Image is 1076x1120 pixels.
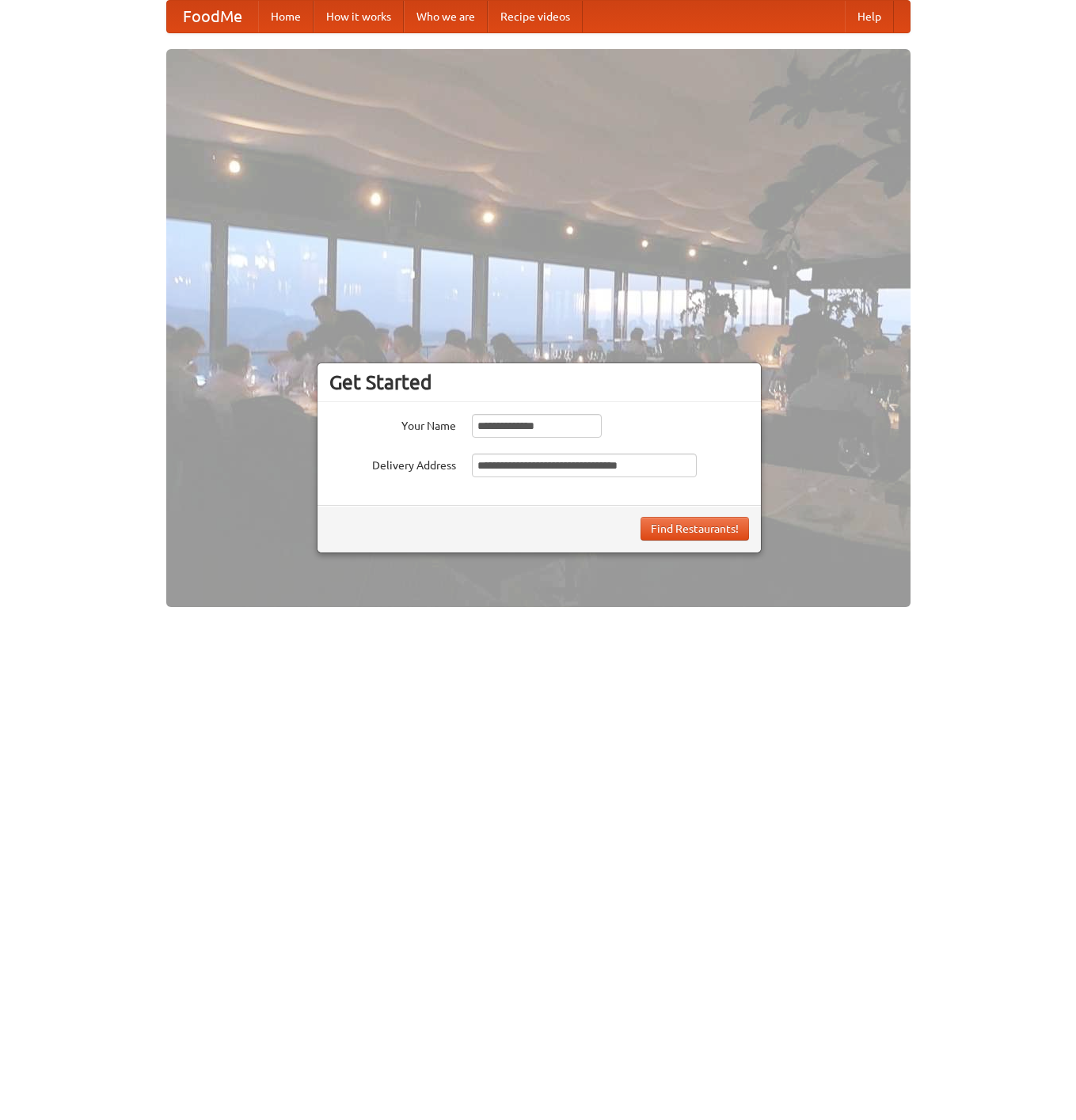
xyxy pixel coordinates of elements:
a: Recipe videos [488,1,583,32]
label: Your Name [329,414,456,434]
label: Delivery Address [329,454,456,473]
a: How it works [314,1,404,32]
h3: Get Started [329,370,749,394]
a: FoodMe [167,1,258,32]
button: Find Restaurants! [641,517,749,541]
a: Home [258,1,314,32]
a: Help [845,1,894,32]
a: Who we are [404,1,488,32]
